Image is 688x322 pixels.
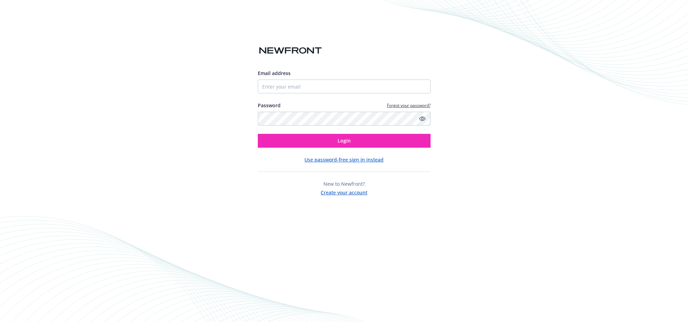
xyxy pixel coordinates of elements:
[258,45,323,57] img: Newfront logo
[304,156,384,163] button: Use password-free sign in instead
[387,102,431,108] a: Forgot your password?
[323,181,365,187] span: New to Newfront?
[258,70,291,76] span: Email address
[258,80,431,93] input: Enter your email
[258,102,281,109] label: Password
[418,114,426,123] a: Show password
[258,112,431,126] input: Enter your password
[258,134,431,148] button: Login
[338,137,351,144] span: Login
[321,187,367,196] button: Create your account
